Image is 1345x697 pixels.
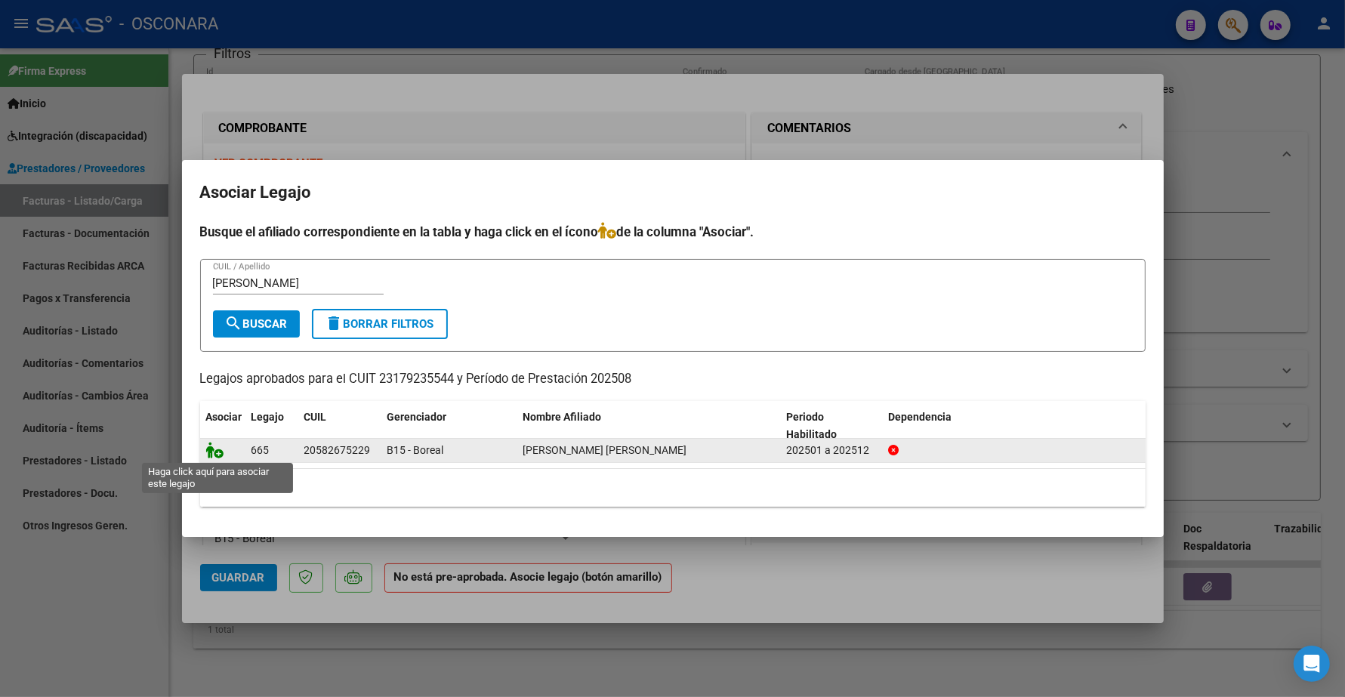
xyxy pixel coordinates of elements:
mat-icon: delete [325,314,344,332]
button: Buscar [213,310,300,338]
span: Gerenciador [387,411,447,423]
span: MOYANO OJEDA AUGUSTO SEBASTIAN [523,444,687,456]
span: Borrar Filtros [325,317,434,331]
div: 1 registros [200,469,1146,507]
div: 202501 a 202512 [786,442,876,459]
span: B15 - Boreal [387,444,444,456]
span: 665 [251,444,270,456]
button: Borrar Filtros [312,309,448,339]
datatable-header-cell: Asociar [200,401,245,451]
datatable-header-cell: Dependencia [882,401,1146,451]
p: Legajos aprobados para el CUIT 23179235544 y Período de Prestación 202508 [200,370,1146,389]
h4: Busque el afiliado correspondiente en la tabla y haga click en el ícono de la columna "Asociar". [200,222,1146,242]
datatable-header-cell: Periodo Habilitado [780,401,882,451]
datatable-header-cell: Gerenciador [381,401,517,451]
datatable-header-cell: CUIL [298,401,381,451]
mat-icon: search [225,314,243,332]
div: Open Intercom Messenger [1294,646,1330,682]
span: Buscar [225,317,288,331]
span: CUIL [304,411,327,423]
span: Periodo Habilitado [786,411,837,440]
span: Asociar [206,411,242,423]
datatable-header-cell: Legajo [245,401,298,451]
span: Legajo [251,411,285,423]
datatable-header-cell: Nombre Afiliado [517,401,781,451]
h2: Asociar Legajo [200,178,1146,207]
span: Dependencia [888,411,952,423]
div: 20582675229 [304,442,371,459]
span: Nombre Afiliado [523,411,602,423]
